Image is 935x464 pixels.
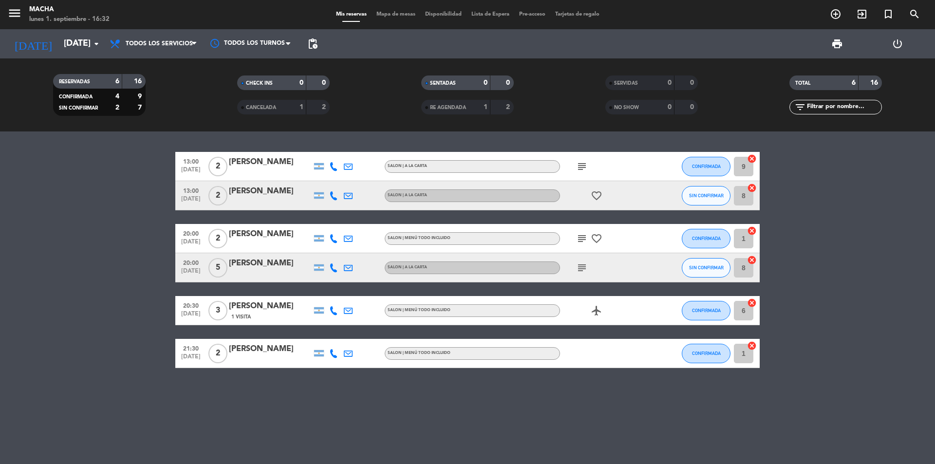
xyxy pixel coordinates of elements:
[614,81,638,86] span: SERVIDAS
[576,233,588,244] i: subject
[689,193,724,198] span: SIN CONFIRMAR
[856,8,868,20] i: exit_to_app
[307,38,318,50] span: pending_actions
[229,156,312,168] div: [PERSON_NAME]
[388,351,450,355] span: SALON | MENÚ TODO INCLUIDO
[7,6,22,20] i: menu
[331,12,372,17] span: Mis reservas
[747,341,757,351] i: cancel
[179,167,203,178] span: [DATE]
[208,157,227,176] span: 2
[692,236,721,241] span: CONFIRMADA
[747,183,757,193] i: cancel
[231,313,251,321] span: 1 Visita
[614,105,639,110] span: NO SHOW
[852,79,856,86] strong: 6
[682,229,730,248] button: CONFIRMADA
[467,12,514,17] span: Lista de Espera
[430,81,456,86] span: SENTADAS
[484,79,487,86] strong: 0
[689,265,724,270] span: SIN CONFIRMAR
[179,155,203,167] span: 13:00
[795,81,810,86] span: TOTAL
[179,311,203,322] span: [DATE]
[576,262,588,274] i: subject
[882,8,894,20] i: turned_in_not
[59,79,90,84] span: RESERVADAS
[550,12,604,17] span: Tarjetas de regalo
[179,185,203,196] span: 13:00
[747,154,757,164] i: cancel
[134,78,144,85] strong: 16
[138,93,144,100] strong: 9
[29,15,110,24] div: lunes 1. septiembre - 16:32
[506,104,512,111] strong: 2
[388,164,427,168] span: SALON | A LA CARTA
[208,186,227,205] span: 2
[747,255,757,265] i: cancel
[576,161,588,172] i: subject
[430,105,466,110] span: RE AGENDADA
[668,104,672,111] strong: 0
[909,8,920,20] i: search
[747,298,757,308] i: cancel
[692,308,721,313] span: CONFIRMADA
[692,164,721,169] span: CONFIRMADA
[682,301,730,320] button: CONFIRMADA
[208,229,227,248] span: 2
[229,343,312,355] div: [PERSON_NAME]
[208,344,227,363] span: 2
[179,227,203,239] span: 20:00
[229,185,312,198] div: [PERSON_NAME]
[179,353,203,365] span: [DATE]
[115,104,119,111] strong: 2
[179,342,203,353] span: 21:30
[420,12,467,17] span: Disponibilidad
[867,29,928,58] div: LOG OUT
[179,239,203,250] span: [DATE]
[126,40,193,47] span: Todos los servicios
[179,257,203,268] span: 20:00
[506,79,512,86] strong: 0
[388,308,450,312] span: SALON | MENÚ TODO INCLUIDO
[299,79,303,86] strong: 0
[229,257,312,270] div: [PERSON_NAME]
[115,78,119,85] strong: 6
[246,81,273,86] span: CHECK INS
[179,268,203,279] span: [DATE]
[388,193,427,197] span: SALON | A LA CARTA
[591,233,602,244] i: favorite_border
[692,351,721,356] span: CONFIRMADA
[208,258,227,278] span: 5
[870,79,880,86] strong: 16
[138,104,144,111] strong: 7
[794,101,806,113] i: filter_list
[179,299,203,311] span: 20:30
[299,104,303,111] strong: 1
[59,94,93,99] span: CONFIRMADA
[29,5,110,15] div: Macha
[747,226,757,236] i: cancel
[682,186,730,205] button: SIN CONFIRMAR
[229,228,312,241] div: [PERSON_NAME]
[591,305,602,316] i: airplanemode_active
[229,300,312,313] div: [PERSON_NAME]
[91,38,102,50] i: arrow_drop_down
[682,344,730,363] button: CONFIRMADA
[892,38,903,50] i: power_settings_new
[322,104,328,111] strong: 2
[831,38,843,50] span: print
[208,301,227,320] span: 3
[246,105,276,110] span: CANCELADA
[514,12,550,17] span: Pre-acceso
[388,265,427,269] span: SALON | A LA CARTA
[484,104,487,111] strong: 1
[830,8,841,20] i: add_circle_outline
[179,196,203,207] span: [DATE]
[682,258,730,278] button: SIN CONFIRMAR
[322,79,328,86] strong: 0
[668,79,672,86] strong: 0
[372,12,420,17] span: Mapa de mesas
[682,157,730,176] button: CONFIRMADA
[115,93,119,100] strong: 4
